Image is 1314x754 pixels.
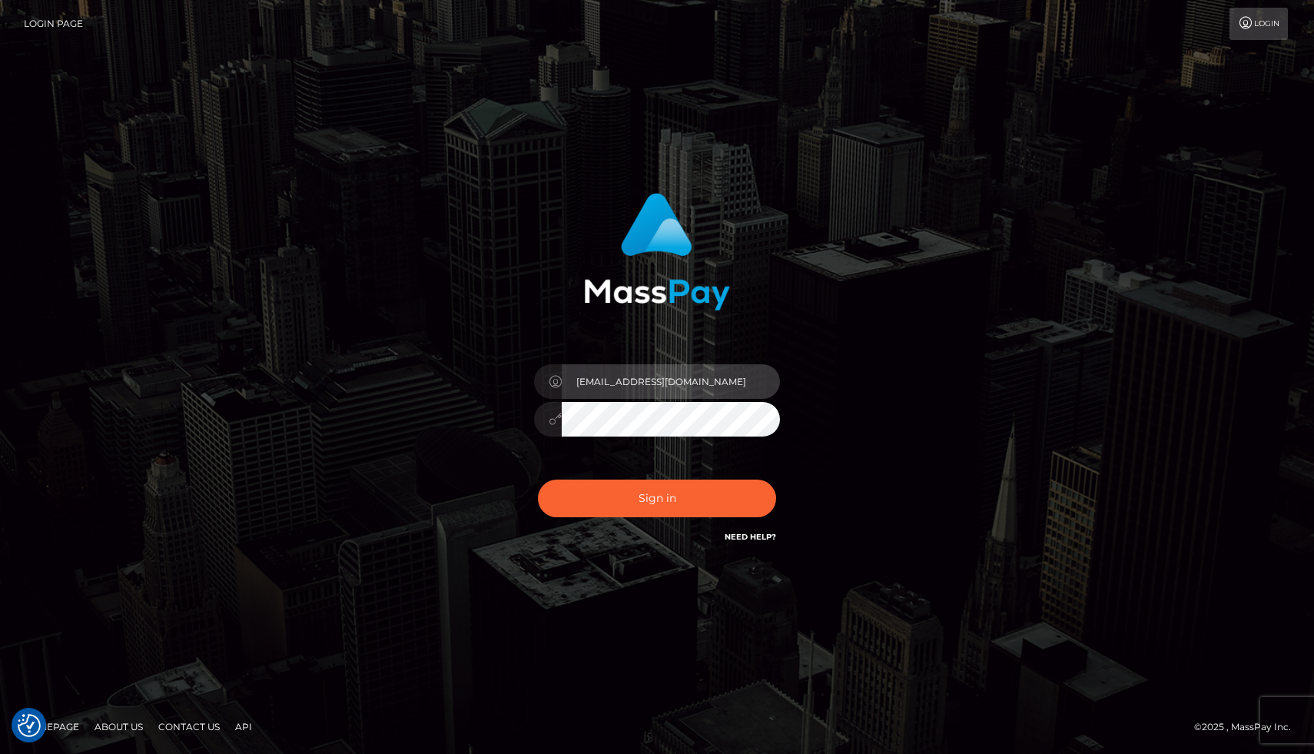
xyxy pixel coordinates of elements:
[1194,719,1302,736] div: © 2025 , MassPay Inc.
[88,715,149,739] a: About Us
[18,714,41,737] img: Revisit consent button
[538,480,776,517] button: Sign in
[584,193,730,311] img: MassPay Login
[18,714,41,737] button: Consent Preferences
[152,715,226,739] a: Contact Us
[1229,8,1288,40] a: Login
[24,8,83,40] a: Login Page
[229,715,258,739] a: API
[725,532,776,542] a: Need Help?
[562,364,780,399] input: Username...
[17,715,85,739] a: Homepage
